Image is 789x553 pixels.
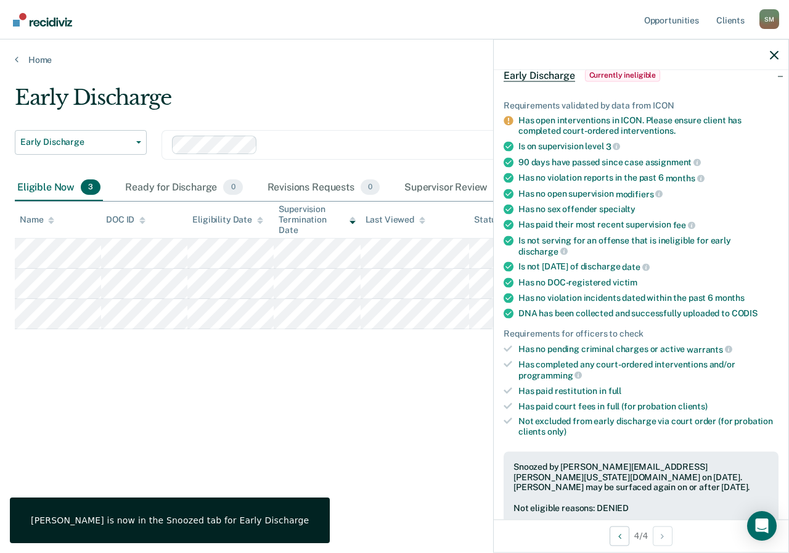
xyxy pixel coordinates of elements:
span: months [666,173,705,182]
div: DOC ID [106,215,145,225]
span: date [622,262,649,272]
div: Has completed any court-ordered interventions and/or [518,359,779,380]
span: clients) [678,401,708,411]
div: Has no open supervision [518,188,779,199]
span: only) [547,427,566,436]
div: 90 days have passed since case [518,157,779,168]
span: Early Discharge [504,69,575,81]
div: Has no sex offender [518,204,779,215]
span: months [715,292,745,302]
button: Previous Opportunity [610,526,629,546]
span: 3 [606,141,621,151]
div: Snoozed by [PERSON_NAME][EMAIL_ADDRESS][PERSON_NAME][US_STATE][DOMAIN_NAME] on [DATE]. [PERSON_NA... [513,461,769,492]
div: Has no pending criminal charges or active [518,343,779,354]
div: Requirements for officers to check [504,328,779,338]
div: Supervisor Review [402,174,516,202]
div: Is on supervision level [518,141,779,152]
span: modifiers [616,189,663,199]
span: CODIS [732,308,758,317]
span: assignment [645,157,701,167]
div: Ready for Discharge [123,174,245,202]
div: [PERSON_NAME] is now in the Snoozed tab for Early Discharge [31,515,309,526]
div: Eligibility Date [192,215,263,225]
div: Has open interventions in ICON. Please ensure client has completed court-ordered interventions. [518,115,779,136]
button: Next Opportunity [653,526,672,546]
span: 0 [361,179,380,195]
img: Recidiviz [13,13,72,27]
div: Open Intercom Messenger [747,511,777,541]
span: 3 [81,179,100,195]
div: Supervision Termination Date [279,204,355,235]
span: Currently ineligible [585,69,661,81]
div: Requirements validated by data from ICON [504,100,779,110]
div: Has paid court fees in full (for probation [518,401,779,411]
div: Not eligible reasons: DENIED [513,503,769,514]
span: full [608,385,621,395]
div: S M [759,9,779,29]
div: Revisions Requests [265,174,382,202]
div: Has paid restitution in [518,385,779,396]
span: specialty [599,204,636,214]
div: DNA has been collected and successfully uploaded to [518,308,779,318]
div: Last Viewed [366,215,425,225]
div: Has no violation incidents dated within the past 6 [518,292,779,303]
a: Home [15,54,774,65]
div: Early Discharge [15,85,725,120]
div: Is not serving for an offense that is ineligible for early [518,235,779,256]
div: Is not [DATE] of discharge [518,261,779,272]
div: Status [474,215,501,225]
div: 4 / 4 [494,519,788,552]
div: Has no violation reports in the past 6 [518,173,779,184]
span: fee [673,220,695,230]
button: Profile dropdown button [759,9,779,29]
div: Eligible Now [15,174,103,202]
span: 0 [223,179,242,195]
div: Not excluded from early discharge via court order (for probation clients [518,416,779,437]
span: Early Discharge [20,137,131,147]
span: warrants [687,344,732,354]
span: programming [518,370,582,380]
span: discharge [518,246,568,256]
div: Early DischargeCurrently ineligible [494,55,788,95]
div: Name [20,215,54,225]
span: victim [613,277,637,287]
div: Has no DOC-registered [518,277,779,287]
div: Has paid their most recent supervision [518,219,779,231]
